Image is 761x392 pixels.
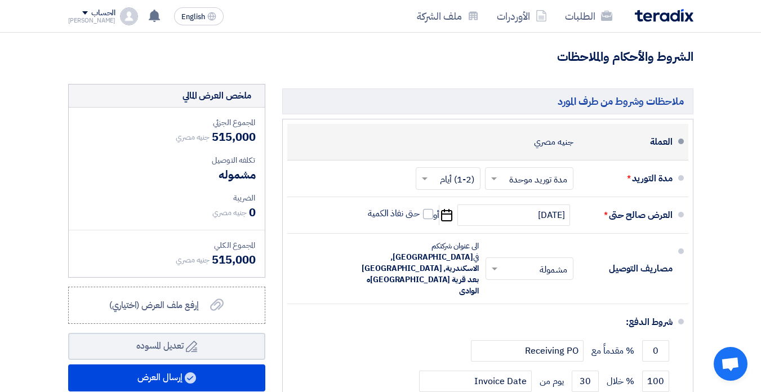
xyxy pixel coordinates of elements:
[642,371,669,392] input: payment-term-2
[212,128,255,145] span: 515,000
[534,131,573,153] div: جنيه مصري
[78,192,256,204] div: الضريبة
[471,340,584,362] input: payment-term-2
[607,376,634,387] span: % خلال
[714,347,747,381] div: Open chat
[68,364,265,391] button: إرسال العرض
[556,3,621,29] a: الطلبات
[181,13,205,21] span: English
[282,88,693,114] h5: ملاحظات وشروط من طرف المورد
[408,3,488,29] a: ملف الشركة
[355,240,479,297] div: الى عنوان شركتكم في
[635,9,693,22] img: Teradix logo
[212,251,255,268] span: 515,000
[591,345,634,357] span: % مقدماً مع
[249,204,256,221] span: 0
[362,251,478,297] span: [GEOGRAPHIC_DATA], الاسكندرية, [GEOGRAPHIC_DATA] بعد قرية [GEOGRAPHIC_DATA]ه الوادى
[642,340,669,362] input: payment-term-1
[183,89,251,103] div: ملخص العرض المالي
[68,48,693,66] h3: الشروط والأحكام والملاحظات
[120,7,138,25] img: profile_test.png
[582,128,673,155] div: العملة
[572,371,599,392] input: payment-term-2
[212,207,246,219] span: جنيه مصري
[582,165,673,192] div: مدة التوريد
[305,309,673,336] div: شروط الدفع:
[68,17,116,24] div: [PERSON_NAME]
[488,3,556,29] a: الأوردرات
[457,204,570,226] input: سنة-شهر-يوم
[68,333,265,360] button: تعديل المسوده
[78,154,256,166] div: تكلفه التوصيل
[176,131,210,143] span: جنيه مصري
[582,255,673,282] div: مصاريف التوصيل
[219,166,255,183] span: مشموله
[176,254,210,266] span: جنيه مصري
[419,371,532,392] input: payment-term-2
[78,117,256,128] div: المجموع الجزئي
[91,8,115,18] div: الحساب
[174,7,224,25] button: English
[540,376,564,387] span: يوم من
[582,202,673,229] div: العرض صالح حتى
[368,208,433,219] label: حتى نفاذ الكمية
[78,239,256,251] div: المجموع الكلي
[433,210,439,221] span: أو
[109,299,199,312] span: إرفع ملف العرض (اختياري)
